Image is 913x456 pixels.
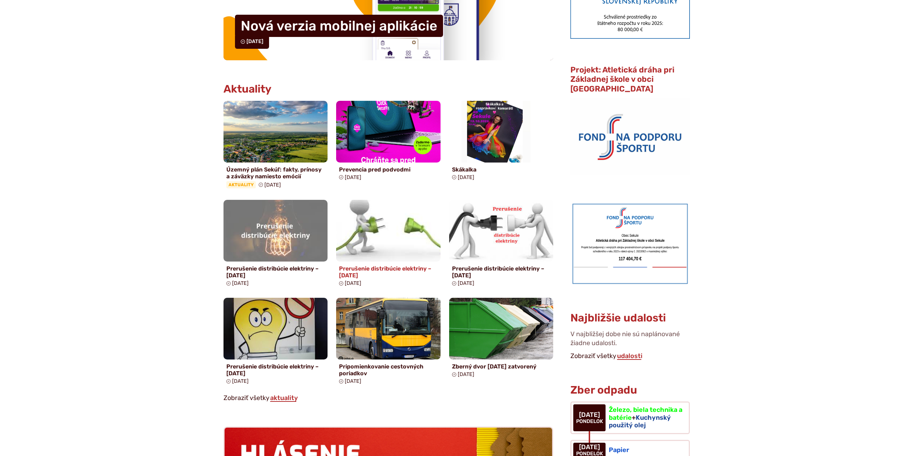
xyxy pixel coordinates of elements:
a: Územný plán Sekúľ: fakty, prínosy a záväzky namiesto emócií Aktuality [DATE] [223,101,328,191]
h4: Prerušenie distribúcie elektriny – [DATE] [226,363,325,377]
p: Zobraziť všetky [223,393,554,404]
h4: Prerušenie distribúcie elektriny – [DATE] [339,265,438,279]
h4: Prerušenie distribúcie elektriny – [DATE] [452,265,551,279]
h4: Zberný dvor [DATE] zatvorený [452,363,551,370]
img: draha.png [570,202,690,286]
h3: Najbližšie udalosti [570,312,666,324]
span: Železo, biela technika a batérie [609,406,682,422]
h4: Nová verzia mobilnej aplikácie [235,15,443,37]
a: Pripomienkovanie cestovných poriadkov [DATE] [336,298,441,387]
span: [DATE] [576,412,603,419]
h3: + [609,406,683,429]
span: Kuchynský použitý olej [609,414,671,429]
a: Prerušenie distribúcie elektriny – [DATE] [DATE] [336,200,441,289]
span: Papier [609,446,629,454]
span: Aktuality [226,181,256,188]
span: pondelok [576,419,603,424]
h3: Aktuality [223,83,272,95]
a: Zberný dvor [DATE] zatvorený [DATE] [449,298,554,380]
a: Zobraziť všetky aktuality [269,394,298,402]
span: [DATE] [576,444,603,451]
span: [DATE] [458,174,474,180]
img: logo_fnps.png [570,98,690,175]
a: Prevencia pred podvodmi [DATE] [336,101,441,183]
span: Projekt: Atletická dráha pri Základnej škole v obci [GEOGRAPHIC_DATA] [570,65,674,94]
h3: Zber odpadu [570,384,690,396]
a: Železo, biela technika a batérie+Kuchynský použitý olej [DATE] pondelok [570,401,690,434]
h4: Skákalka [452,166,551,173]
h4: Prevencia pred podvodmi [339,166,438,173]
span: [DATE] [345,378,361,384]
a: Prerušenie distribúcie elektriny – [DATE] [DATE] [223,200,328,289]
span: [DATE] [458,280,474,286]
p: V najbližšej dobe nie sú naplánované žiadne udalosti. [570,330,690,351]
a: Zobraziť všetky udalosti [616,352,643,360]
span: [DATE] [458,371,474,377]
span: [DATE] [232,378,249,384]
span: [DATE] [232,280,249,286]
span: [DATE] [264,182,281,188]
span: [DATE] [345,280,361,286]
a: Skákalka [DATE] [449,101,554,183]
p: Zobraziť všetky [570,351,690,362]
span: [DATE] [246,38,263,44]
h4: Prerušenie distribúcie elektriny – [DATE] [226,265,325,279]
h4: Pripomienkovanie cestovných poriadkov [339,363,438,377]
span: [DATE] [345,174,361,180]
a: Prerušenie distribúcie elektriny – [DATE] [DATE] [223,298,328,387]
a: Prerušenie distribúcie elektriny – [DATE] [DATE] [449,200,554,289]
h4: Územný plán Sekúľ: fakty, prínosy a záväzky namiesto emócií [226,166,325,180]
